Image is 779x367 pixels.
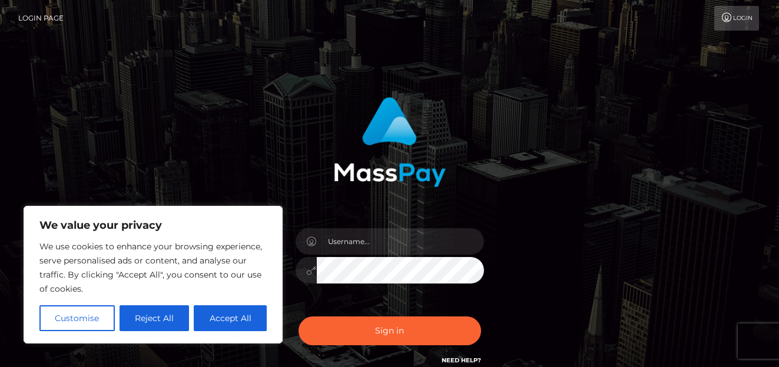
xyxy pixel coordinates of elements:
[194,305,267,331] button: Accept All
[442,356,481,364] a: Need Help?
[317,228,484,255] input: Username...
[39,305,115,331] button: Customise
[714,6,759,31] a: Login
[120,305,190,331] button: Reject All
[18,6,64,31] a: Login Page
[39,218,267,232] p: We value your privacy
[24,206,283,343] div: We value your privacy
[299,316,481,345] button: Sign in
[39,239,267,296] p: We use cookies to enhance your browsing experience, serve personalised ads or content, and analys...
[334,97,446,187] img: MassPay Login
